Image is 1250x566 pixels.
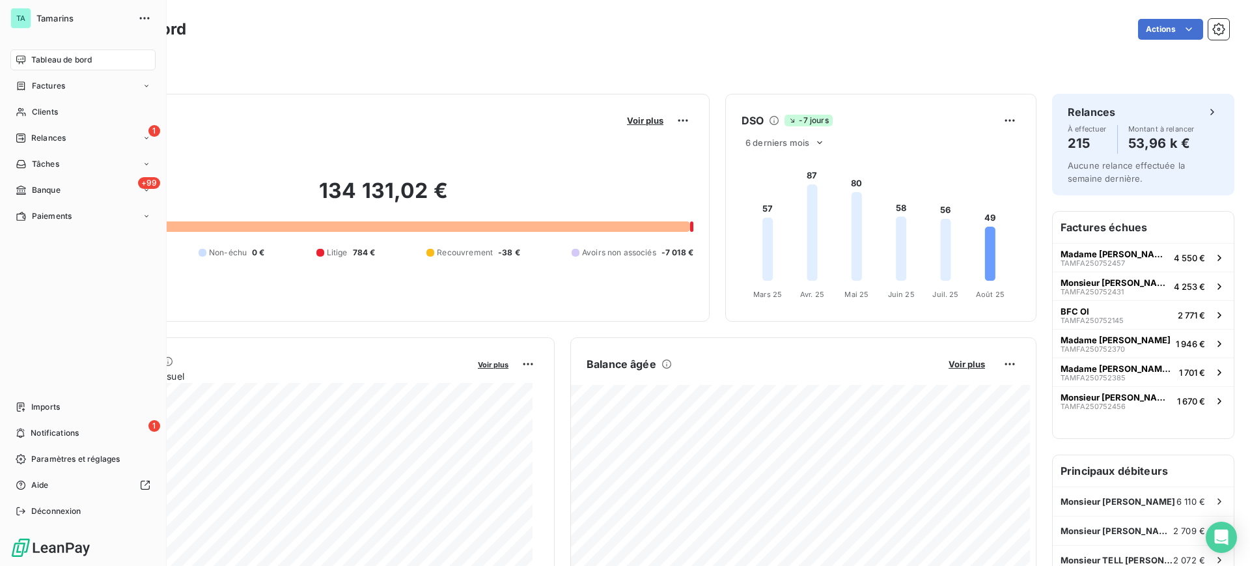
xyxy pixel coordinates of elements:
[10,449,156,470] a: Paramètres et réglages
[1177,396,1205,406] span: 1 670 €
[742,113,764,128] h6: DSO
[1061,345,1125,353] span: TAMFA250752370
[1179,367,1205,378] span: 1 701 €
[1053,272,1234,300] button: Monsieur [PERSON_NAME] [PERSON_NAME]TAMFA2507524314 253 €
[1173,526,1205,536] span: 2 709 €
[74,369,469,383] span: Chiffre d'affaires mensuel
[1176,339,1205,349] span: 1 946 €
[10,76,156,96] a: Factures
[1061,555,1173,565] span: Monsieur TELL [PERSON_NAME]
[437,247,493,259] span: Recouvrement
[10,206,156,227] a: Paiements
[1053,358,1234,386] button: Madame [PERSON_NAME] [PERSON_NAME]TAMFA2507523851 701 €
[1061,363,1174,374] span: Madame [PERSON_NAME] [PERSON_NAME]
[1061,335,1171,345] span: Madame [PERSON_NAME]
[74,178,693,217] h2: 134 131,02 €
[1053,212,1234,243] h6: Factures échues
[10,397,156,417] a: Imports
[1068,133,1107,154] h4: 215
[753,290,782,299] tspan: Mars 25
[800,290,824,299] tspan: Avr. 25
[1061,392,1172,403] span: Monsieur [PERSON_NAME]
[10,8,31,29] div: TA
[10,102,156,122] a: Clients
[1061,288,1124,296] span: TAMFA250752431
[32,184,61,196] span: Banque
[1128,125,1195,133] span: Montant à relancer
[32,106,58,118] span: Clients
[138,177,160,189] span: +99
[945,358,989,370] button: Voir plus
[1128,133,1195,154] h4: 53,96 k €
[353,247,376,259] span: 784 €
[209,247,247,259] span: Non-échu
[1068,160,1185,184] span: Aucune relance effectuée la semaine dernière.
[785,115,832,126] span: -7 jours
[1178,310,1205,320] span: 2 771 €
[661,247,693,259] span: -7 018 €
[745,137,809,148] span: 6 derniers mois
[10,537,91,558] img: Logo LeanPay
[1053,300,1234,329] button: BFC OITAMFA2507521452 771 €
[844,290,868,299] tspan: Mai 25
[36,13,130,23] span: Tamarins
[1053,386,1234,415] button: Monsieur [PERSON_NAME]TAMFA2507524561 670 €
[31,54,92,66] span: Tableau de bord
[949,359,985,369] span: Voir plus
[1138,19,1203,40] button: Actions
[10,128,156,149] a: 1Relances
[1174,253,1205,263] span: 4 550 €
[31,479,49,491] span: Aide
[10,154,156,175] a: Tâches
[1053,455,1234,487] h6: Principaux débiteurs
[1206,522,1237,553] div: Open Intercom Messenger
[1173,555,1205,565] span: 2 072 €
[1061,277,1169,288] span: Monsieur [PERSON_NAME] [PERSON_NAME]
[582,247,656,259] span: Avoirs non associés
[1053,243,1234,272] button: Madame [PERSON_NAME]TAMFA2507524574 550 €
[31,505,81,517] span: Déconnexion
[10,180,156,201] a: +99Banque
[32,80,65,92] span: Factures
[1061,526,1173,536] span: Monsieur [PERSON_NAME]
[31,401,60,413] span: Imports
[1061,249,1169,259] span: Madame [PERSON_NAME]
[32,210,72,222] span: Paiements
[148,420,160,432] span: 1
[1174,281,1205,292] span: 4 253 €
[1061,403,1126,410] span: TAMFA250752456
[252,247,264,259] span: 0 €
[976,290,1005,299] tspan: Août 25
[1176,496,1205,507] span: 6 110 €
[623,115,667,126] button: Voir plus
[498,247,520,259] span: -38 €
[888,290,915,299] tspan: Juin 25
[148,125,160,137] span: 1
[31,453,120,465] span: Paramètres et réglages
[1061,306,1089,317] span: BFC OI
[10,50,156,70] a: Tableau de bord
[1068,104,1115,120] h6: Relances
[32,158,59,170] span: Tâches
[31,132,66,144] span: Relances
[932,290,958,299] tspan: Juil. 25
[627,115,663,126] span: Voir plus
[327,247,348,259] span: Litige
[1061,374,1126,382] span: TAMFA250752385
[10,475,156,496] a: Aide
[1061,259,1125,267] span: TAMFA250752457
[1061,496,1175,507] span: Monsieur [PERSON_NAME]
[31,427,79,439] span: Notifications
[587,356,656,372] h6: Balance âgée
[478,360,508,369] span: Voir plus
[1061,317,1124,324] span: TAMFA250752145
[1068,125,1107,133] span: À effectuer
[1053,329,1234,358] button: Madame [PERSON_NAME]TAMFA2507523701 946 €
[474,358,512,370] button: Voir plus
